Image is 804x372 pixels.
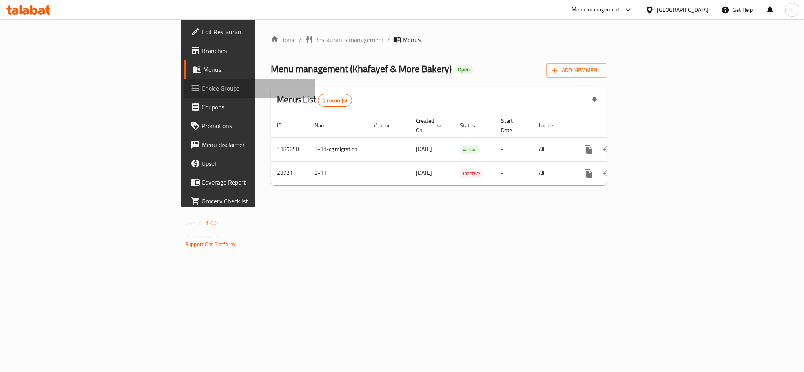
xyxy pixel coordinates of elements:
[791,5,794,14] span: n
[598,164,617,183] button: Change Status
[305,35,384,44] a: Restaurants management
[184,135,315,154] a: Menu disclaimer
[184,98,315,116] a: Coupons
[185,239,235,249] a: Support.OpsPlatform
[202,196,309,206] span: Grocery Checklist
[271,35,607,44] nav: breadcrumb
[203,65,309,74] span: Menus
[184,41,315,60] a: Branches
[202,83,309,93] span: Choice Groups
[460,121,485,130] span: Status
[387,35,390,44] li: /
[202,102,309,112] span: Coupons
[271,114,661,185] table: enhanced table
[202,121,309,131] span: Promotions
[579,164,598,183] button: more
[314,35,384,44] span: Restaurants management
[184,154,315,173] a: Upsell
[202,46,309,55] span: Branches
[572,5,620,15] div: Menu-management
[184,22,315,41] a: Edit Restaurant
[495,137,532,161] td: -
[416,116,444,135] span: Created On
[532,137,573,161] td: All
[308,137,367,161] td: 3-11-cg migration
[184,79,315,98] a: Choice Groups
[184,173,315,192] a: Coverage Report
[532,161,573,185] td: All
[318,97,352,104] span: 2 record(s)
[598,140,617,159] button: Change Status
[318,94,352,107] div: Total records count
[403,35,421,44] span: Menus
[495,161,532,185] td: -
[308,161,367,185] td: 3-11
[455,65,473,74] div: Open
[552,65,601,75] span: Add New Menu
[184,116,315,135] a: Promotions
[657,5,709,14] div: [GEOGRAPHIC_DATA]
[501,116,523,135] span: Start Date
[206,218,218,228] span: 1.0.0
[579,140,598,159] button: more
[202,140,309,149] span: Menu disclaimer
[585,91,604,110] div: Export file
[315,121,339,130] span: Name
[455,66,473,73] span: Open
[185,231,221,241] span: Get support on:
[539,121,563,130] span: Locale
[277,94,352,107] h2: Menus List
[573,114,661,138] th: Actions
[185,218,204,228] span: Version:
[416,168,432,178] span: [DATE]
[184,192,315,210] a: Grocery Checklist
[202,178,309,187] span: Coverage Report
[460,145,480,154] span: Active
[271,60,452,78] span: Menu management ( Khafayef & More Bakery )
[374,121,400,130] span: Vendor
[184,60,315,79] a: Menus
[202,27,309,36] span: Edit Restaurant
[416,144,432,154] span: [DATE]
[460,169,483,178] span: Inactive
[202,159,309,168] span: Upsell
[277,121,292,130] span: ID
[546,63,607,78] button: Add New Menu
